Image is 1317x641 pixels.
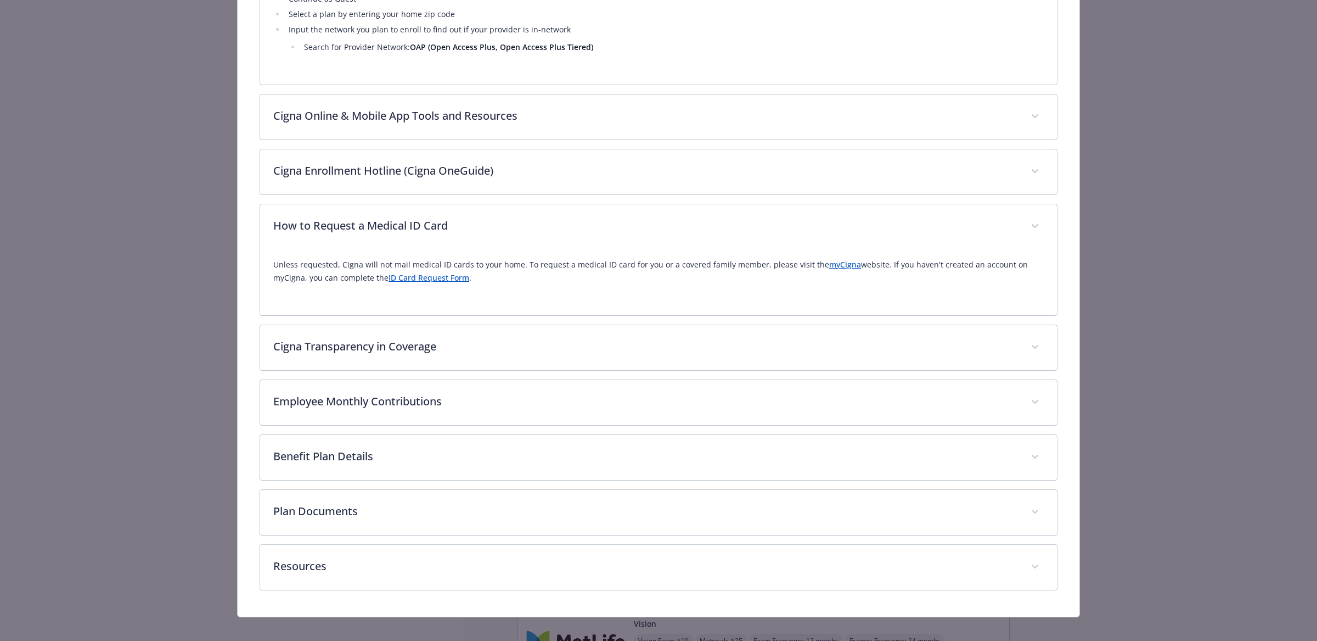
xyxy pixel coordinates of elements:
[260,204,1057,249] div: How to Request a Medical ID Card
[273,218,1017,234] p: How to Request a Medical ID Card
[273,163,1017,179] p: Cigna Enrollment Hotline (Cigna OneGuide)
[260,435,1057,480] div: Benefit Plan Details
[260,325,1057,370] div: Cigna Transparency in Coverage
[260,380,1057,425] div: Employee Monthly Contributions
[273,558,1017,575] p: Resources
[260,249,1057,315] div: How to Request a Medical ID Card
[260,545,1057,590] div: Resources
[273,338,1017,355] p: Cigna Transparency in Coverage
[410,42,593,52] strong: OAP (Open Access Plus, Open Access Plus Tiered)
[273,503,1017,520] p: Plan Documents
[273,448,1017,465] p: Benefit Plan Details
[285,8,1044,21] li: Select a plan by entering your home zip code
[285,23,1044,54] li: Input the network you plan to enroll to find out if your provider is in-network
[829,259,861,270] a: myCigna
[260,149,1057,194] div: Cigna Enrollment Hotline (Cigna OneGuide)
[301,41,1044,54] li: Search for Provider Network:
[273,258,1044,285] p: Unless requested, Cigna will not mail medical ID cards to your home. To request a medical ID card...
[273,108,1017,124] p: Cigna Online & Mobile App Tools and Resources
[260,94,1057,140] div: Cigna Online & Mobile App Tools and Resources
[260,490,1057,535] div: Plan Documents
[389,272,469,283] a: ID Card Request Form
[273,393,1017,410] p: Employee Monthly Contributions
